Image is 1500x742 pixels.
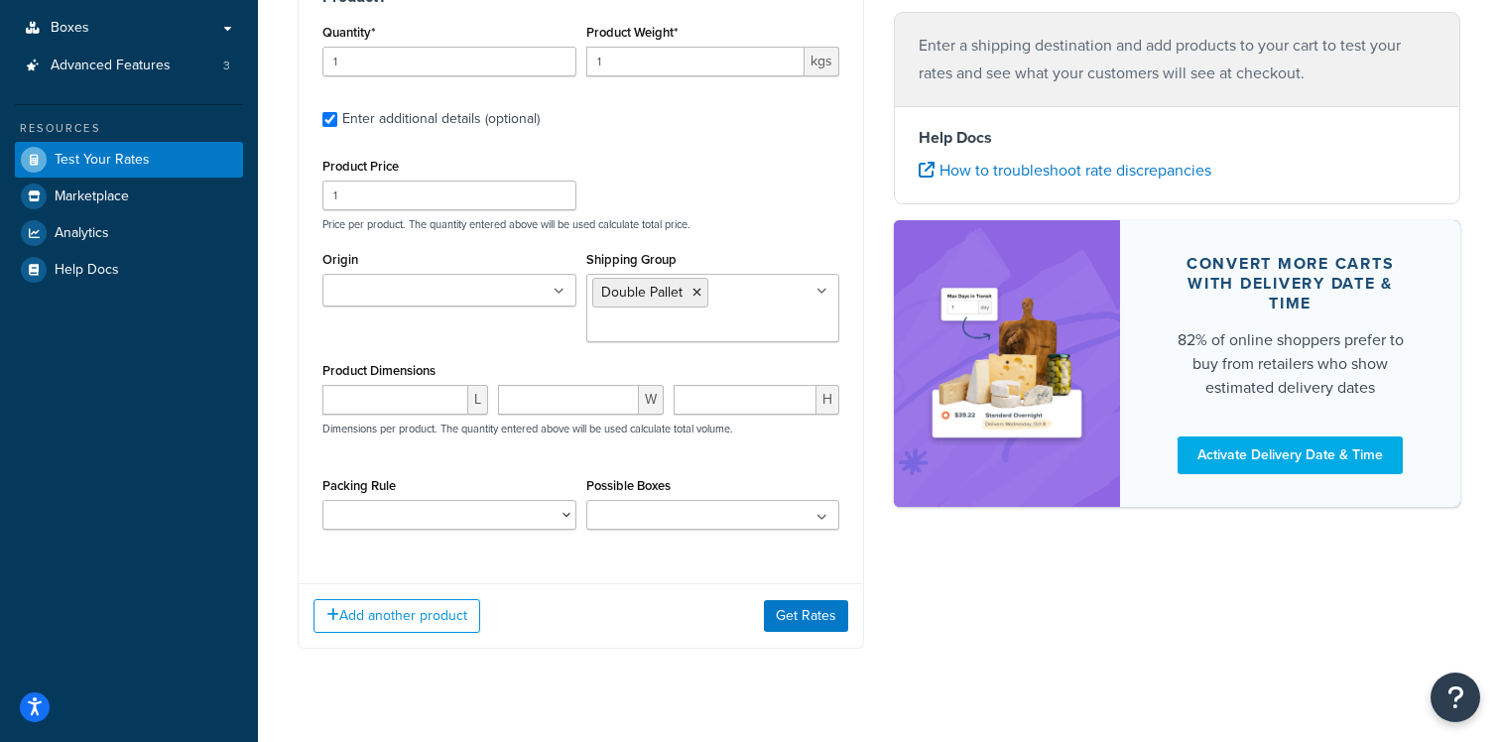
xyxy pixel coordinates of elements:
[15,48,243,84] a: Advanced Features3
[586,47,806,76] input: 0.00
[51,58,171,74] span: Advanced Features
[322,112,337,127] input: Enter additional details (optional)
[55,262,119,279] span: Help Docs
[317,217,844,231] p: Price per product. The quantity entered above will be used calculate total price.
[805,47,839,76] span: kgs
[1178,436,1403,474] a: Activate Delivery Date & Time
[322,25,375,40] label: Quantity*
[816,385,839,415] span: H
[15,252,243,288] a: Help Docs
[51,20,89,37] span: Boxes
[15,10,243,47] a: Boxes
[764,600,848,632] button: Get Rates
[15,179,243,214] a: Marketplace
[468,385,488,415] span: L
[313,599,480,633] button: Add another product
[15,215,243,251] a: Analytics
[322,252,358,267] label: Origin
[586,478,671,493] label: Possible Boxes
[322,159,399,174] label: Product Price
[223,58,230,74] span: 3
[322,47,576,76] input: 0
[1168,328,1413,400] div: 82% of online shoppers prefer to buy from retailers who show estimated delivery dates
[317,422,733,435] p: Dimensions per product. The quantity entered above will be used calculate total volume.
[924,250,1090,477] img: feature-image-ddt-36eae7f7280da8017bfb280eaccd9c446f90b1fe08728e4019434db127062ab4.png
[586,25,678,40] label: Product Weight*
[586,252,677,267] label: Shipping Group
[1431,673,1480,722] button: Open Resource Center
[322,363,436,378] label: Product Dimensions
[15,48,243,84] li: Advanced Features
[55,225,109,242] span: Analytics
[919,126,1436,150] h4: Help Docs
[15,142,243,178] a: Test Your Rates
[55,152,150,169] span: Test Your Rates
[639,385,664,415] span: W
[919,32,1436,87] p: Enter a shipping destination and add products to your cart to test your rates and see what your c...
[1168,254,1413,313] div: Convert more carts with delivery date & time
[322,478,396,493] label: Packing Rule
[15,120,243,137] div: Resources
[601,282,683,303] span: Double Pallet
[919,159,1211,182] a: How to troubleshoot rate discrepancies
[342,105,540,133] div: Enter additional details (optional)
[55,188,129,205] span: Marketplace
